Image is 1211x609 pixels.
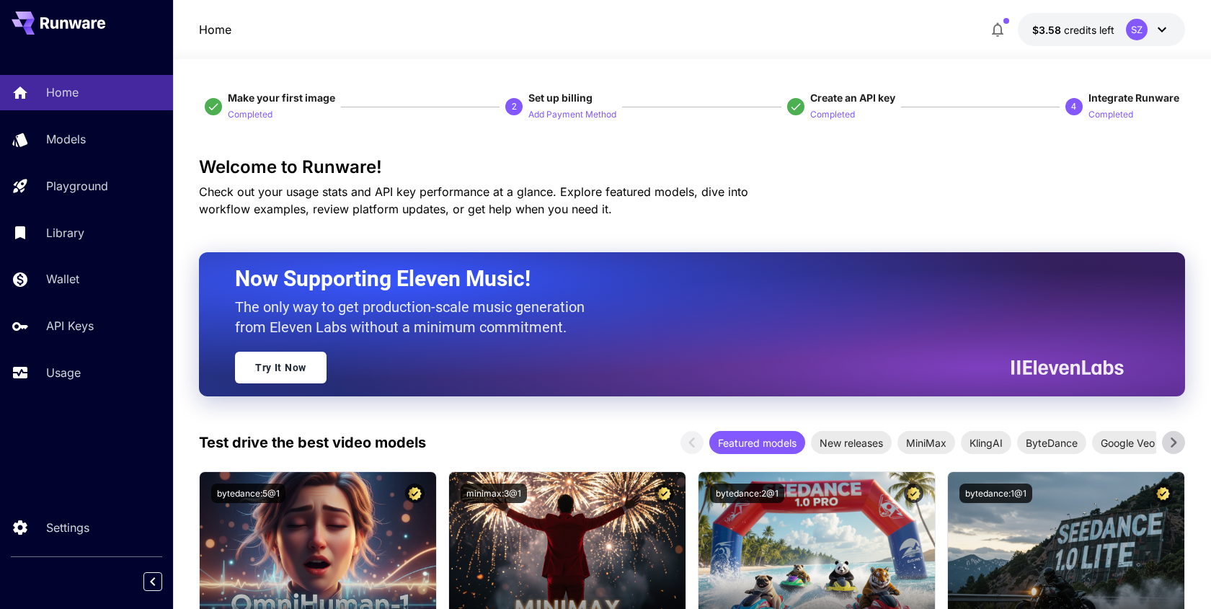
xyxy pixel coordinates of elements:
[228,105,272,123] button: Completed
[199,185,748,216] span: Check out your usage stats and API key performance at a glance. Explore featured models, dive int...
[1088,92,1179,104] span: Integrate Runware
[710,484,784,503] button: bytedance:2@1
[228,92,335,104] span: Make your first image
[1017,431,1086,454] div: ByteDance
[199,21,231,38] a: Home
[143,572,162,591] button: Collapse sidebar
[655,484,674,503] button: Certified Model – Vetted for best performance and includes a commercial license.
[46,84,79,101] p: Home
[1032,24,1064,36] span: $3.58
[1092,431,1163,454] div: Google Veo
[211,484,285,503] button: bytedance:5@1
[405,484,425,503] button: Certified Model – Vetted for best performance and includes a commercial license.
[1017,435,1086,450] span: ByteDance
[897,435,955,450] span: MiniMax
[1092,435,1163,450] span: Google Veo
[46,364,81,381] p: Usage
[46,519,89,536] p: Settings
[1126,19,1148,40] div: SZ
[810,105,855,123] button: Completed
[810,92,895,104] span: Create an API key
[709,435,805,450] span: Featured models
[154,569,173,595] div: Collapse sidebar
[897,431,955,454] div: MiniMax
[1032,22,1114,37] div: $3.58284
[46,317,94,334] p: API Keys
[235,352,327,383] a: Try It Now
[199,21,231,38] nav: breadcrumb
[46,224,84,241] p: Library
[528,108,616,122] p: Add Payment Method
[528,105,616,123] button: Add Payment Method
[528,92,593,104] span: Set up billing
[959,484,1032,503] button: bytedance:1@1
[811,431,892,454] div: New releases
[709,431,805,454] div: Featured models
[1064,24,1114,36] span: credits left
[235,297,595,337] p: The only way to get production-scale music generation from Eleven Labs without a minimum commitment.
[46,177,108,195] p: Playground
[199,432,426,453] p: Test drive the best video models
[1088,105,1133,123] button: Completed
[46,130,86,148] p: Models
[235,265,1113,293] h2: Now Supporting Eleven Music!
[961,435,1011,450] span: KlingAI
[512,100,517,113] p: 2
[1153,484,1173,503] button: Certified Model – Vetted for best performance and includes a commercial license.
[961,431,1011,454] div: KlingAI
[811,435,892,450] span: New releases
[199,157,1185,177] h3: Welcome to Runware!
[1018,13,1185,46] button: $3.58284SZ
[810,108,855,122] p: Completed
[1088,108,1133,122] p: Completed
[46,270,79,288] p: Wallet
[904,484,923,503] button: Certified Model – Vetted for best performance and includes a commercial license.
[461,484,527,503] button: minimax:3@1
[1071,100,1076,113] p: 4
[228,108,272,122] p: Completed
